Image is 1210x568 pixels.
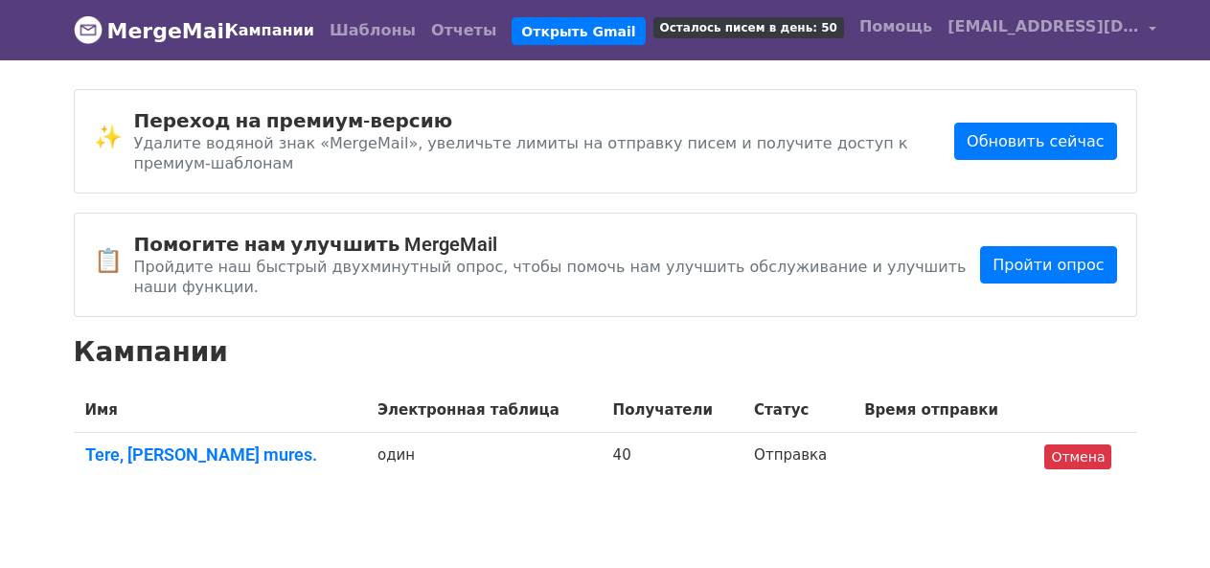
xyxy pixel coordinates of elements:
font: MergeMail [107,19,232,43]
font: Открыть Gmail [521,23,635,38]
font: один [377,446,415,464]
a: Шаблоны [322,11,423,50]
font: Получатели [613,401,713,419]
font: Пройти опрос [993,256,1104,274]
font: Отчеты [431,21,496,39]
a: Пройти опрос [980,246,1116,284]
font: Отмена [1051,449,1105,465]
font: Удалите водяной знак «MergeMail», увеличьте лимиты на отправку писем и получите доступ к премиум-... [134,134,908,172]
a: Отмена [1044,444,1111,469]
font: Имя [85,401,118,419]
font: ✨ [94,124,123,150]
font: Электронная таблица [377,401,559,419]
a: [EMAIL_ADDRESS][DOMAIN_NAME] [940,8,1164,53]
font: Пройдите наш быстрый двухминутный опрос, чтобы помочь нам улучшить обслуживание и улучшить наши ф... [134,258,967,296]
font: Отправка [754,446,827,464]
font: 📋 [94,247,123,274]
font: Помогите нам улучшить MergeMail [134,233,498,256]
font: Статус [754,401,809,419]
font: Помощь [859,17,932,35]
font: 40 [613,446,631,464]
a: Осталось писем в день: 50 [646,8,852,46]
a: MergeMail [74,11,203,51]
font: Кампании [226,21,314,39]
font: Tere, [PERSON_NAME] mures. [85,444,317,465]
font: Время отправки [864,401,998,419]
font: Шаблоны [330,21,416,39]
a: Открыть Gmail [512,17,645,46]
a: Tere, [PERSON_NAME] mures. [85,444,355,466]
a: Обновить сейчас [954,123,1116,160]
a: Помощь [852,8,940,46]
font: Осталось писем в день: 50 [660,21,837,34]
font: Переход на премиум-версию [134,109,453,132]
a: Отчеты [423,11,504,50]
a: Кампании [218,11,322,50]
font: Кампании [74,336,229,368]
font: Обновить сейчас [967,132,1104,150]
img: Логотип MergeMail [74,15,103,44]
